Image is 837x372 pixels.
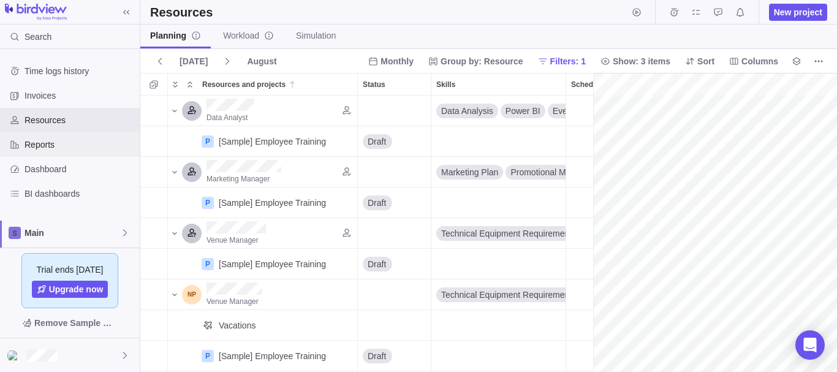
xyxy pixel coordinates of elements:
[566,188,639,218] div: 158h
[566,218,640,249] div: Scheduled hours
[358,157,431,188] div: Status
[182,162,202,182] div: Marketing Manager
[25,139,135,151] span: Reports
[140,25,211,48] a: Planninginfo-description
[732,9,749,19] a: Notifications
[795,330,825,360] div: Open Intercom Messenger
[741,55,778,67] span: Columns
[338,224,355,241] span: Find candidates
[431,126,566,157] div: Skills
[431,249,566,279] div: Skills
[202,135,214,148] div: P
[436,78,455,91] span: Skills
[368,197,386,209] span: Draft
[680,53,719,70] span: Sort
[358,279,431,310] div: Status
[533,53,591,70] span: Filters: 1
[25,227,120,239] span: Main
[206,295,259,307] a: Venue Manager
[358,310,431,341] div: Status
[223,29,274,42] span: Workload
[182,285,202,305] div: Natalie Prague
[168,126,358,157] div: Resources and projects
[197,74,357,95] div: Resources and projects
[732,4,749,21] span: Notifications
[441,55,523,67] span: Group by: Resource
[566,341,639,371] div: 10h
[566,279,639,309] div: 10h
[566,126,639,156] div: 8h
[566,310,640,341] div: Scheduled hours
[219,258,326,270] div: [Sample] Employee Training
[213,25,284,48] a: Workloadinfo-description
[510,166,593,178] span: Promotional Materials
[423,53,528,70] span: Group by: Resource
[596,53,675,70] span: Show: 3 items
[25,188,135,200] span: BI dashboards
[32,281,108,298] a: Upgrade now
[182,101,202,121] div: Data Analyst
[358,341,431,371] div: Status
[150,4,213,21] h2: Resources
[710,4,727,21] span: Approval requests
[441,105,493,117] span: Data Analysis
[140,96,593,372] div: grid
[206,113,248,122] span: Data Analyst
[10,313,130,333] span: Remove Sample Data
[168,310,358,341] div: Resources and projects
[431,218,566,249] div: Skills
[566,188,640,218] div: Scheduled hours
[368,258,386,270] span: Draft
[566,218,639,248] div: 8h
[338,163,355,180] span: Find candidates
[363,78,385,91] span: Status
[25,114,135,126] span: Resources
[687,4,705,21] span: My assignments
[206,297,259,306] span: Venue Manager
[145,76,162,93] span: Selection mode
[431,279,566,310] div: Skills
[431,157,566,188] div: Skills
[150,29,201,42] span: Planning
[202,197,214,209] div: P
[264,31,274,40] svg: info-description
[202,258,214,270] div: P
[183,76,197,93] span: Collapse
[550,55,586,67] span: Filters: 1
[219,135,326,148] div: [Sample] Employee Training
[219,319,256,332] span: Vacations
[202,78,286,91] span: Resources and projects
[168,96,358,126] div: Resources and projects
[206,236,259,245] span: Venue Manager
[182,224,202,243] div: Venue Manager
[25,65,135,77] span: Time logs history
[358,249,431,279] div: Status
[566,96,640,126] div: Scheduled hours
[37,264,104,276] span: Trial ends [DATE]
[338,102,355,119] span: Find candidates
[191,31,201,40] svg: info-description
[206,172,270,184] a: Marketing Manager
[613,55,670,67] span: Show: 3 items
[363,53,418,70] span: Monthly
[687,9,705,19] a: My assignments
[431,341,566,371] div: Skills
[566,96,639,126] div: 8h
[206,233,259,246] a: Venue Manager
[566,341,640,371] div: Scheduled hours
[25,89,135,102] span: Invoices
[566,157,640,188] div: Scheduled hours
[7,348,22,363] div: Wildhan
[566,249,640,279] div: Scheduled hours
[358,188,431,218] div: Status
[368,350,386,362] span: Draft
[25,163,135,175] span: Dashboard
[368,135,386,148] span: Draft
[206,175,270,183] span: Marketing Manager
[358,218,431,249] div: Status
[553,105,656,117] span: Event Performance Metrics
[219,350,326,362] div: [Sample] Employee Training
[168,157,358,188] div: Resources and projects
[724,53,783,70] span: Columns
[441,166,498,178] span: Marketing Plan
